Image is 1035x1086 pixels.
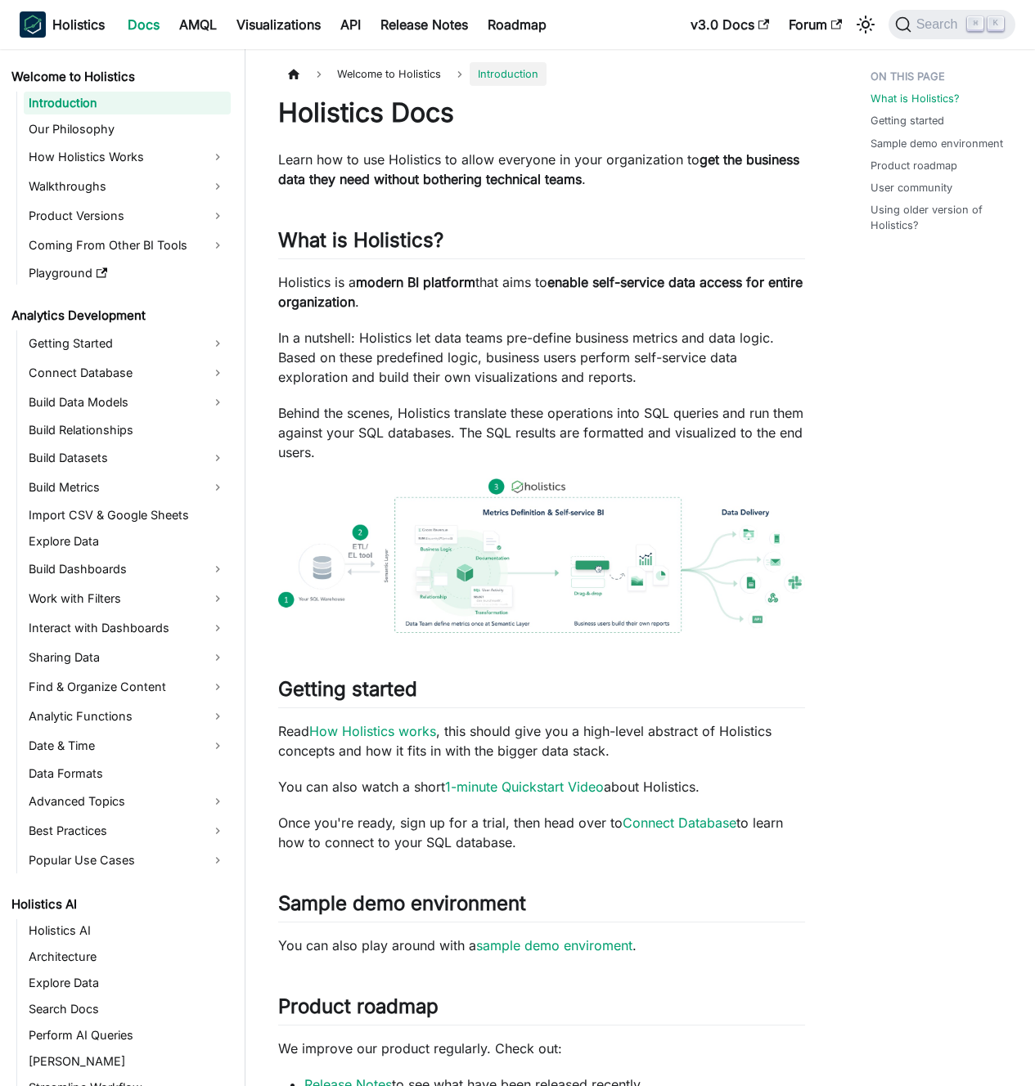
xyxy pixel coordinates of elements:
[445,779,604,795] a: 1-minute Quickstart Video
[278,891,805,922] h2: Sample demo environment
[278,1039,805,1058] p: We improve our product regularly. Check out:
[24,644,231,671] a: Sharing Data
[309,723,436,739] a: How Holistics works
[24,1050,231,1073] a: [PERSON_NAME]
[24,173,231,200] a: Walkthroughs
[24,330,231,357] a: Getting Started
[871,91,960,106] a: What is Holistics?
[24,389,231,415] a: Build Data Models
[24,474,231,500] a: Build Metrics
[278,328,805,387] p: In a nutshell: Holistics let data teams pre-define business metrics and data logic. Based on thes...
[24,788,231,814] a: Advanced Topics
[278,150,805,189] p: Learn how to use Holistics to allow everyone in your organization to .
[24,419,231,442] a: Build Relationships
[889,10,1015,39] button: Search (Command+K)
[24,203,231,229] a: Product Versions
[7,304,231,327] a: Analytics Development
[871,136,1003,151] a: Sample demo environment
[911,17,968,32] span: Search
[118,11,169,38] a: Docs
[278,96,805,129] h1: Holistics Docs
[24,733,231,759] a: Date & Time
[24,847,231,873] a: Popular Use Cases
[24,1024,231,1047] a: Perform AI Queries
[169,11,227,38] a: AMQL
[24,972,231,994] a: Explore Data
[24,530,231,553] a: Explore Data
[478,11,556,38] a: Roadmap
[24,118,231,141] a: Our Philosophy
[24,445,231,471] a: Build Datasets
[371,11,478,38] a: Release Notes
[871,180,952,195] a: User community
[24,945,231,968] a: Architecture
[278,62,309,86] a: Home page
[24,556,231,582] a: Build Dashboards
[24,615,231,641] a: Interact with Dashboards
[20,11,46,38] img: Holistics
[871,158,957,173] a: Product roadmap
[24,586,231,612] a: Work with Filters
[24,919,231,942] a: Holistics AI
[227,11,331,38] a: Visualizations
[278,994,805,1025] h2: Product roadmap
[681,11,779,38] a: v3.0 Docs
[853,11,879,38] button: Switch between dark and light mode (currently light mode)
[779,11,852,38] a: Forum
[24,262,231,285] a: Playground
[331,11,371,38] a: API
[278,721,805,761] p: Read , this should give you a high-level abstract of Holistics concepts and how it fits in with t...
[278,478,805,633] img: How Holistics fits in your Data Stack
[278,403,805,462] p: Behind the scenes, Holistics translate these operations into SQL queries and run them against you...
[356,274,475,290] strong: modern BI platform
[871,202,1009,233] a: Using older version of Holistics?
[24,703,231,729] a: Analytic Functions
[24,998,231,1021] a: Search Docs
[278,777,805,797] p: You can also watch a short about Holistics.
[967,16,983,31] kbd: ⌘
[278,936,805,955] p: You can also play around with a .
[24,144,231,170] a: How Holistics Works
[278,228,805,259] h2: What is Holistics?
[24,360,231,386] a: Connect Database
[7,893,231,916] a: Holistics AI
[476,937,632,954] a: sample demo enviroment
[623,814,736,831] a: Connect Database
[988,16,1004,31] kbd: K
[20,11,105,38] a: HolisticsHolistics
[278,62,805,86] nav: Breadcrumbs
[24,92,231,114] a: Introduction
[278,272,805,312] p: Holistics is a that aims to .
[278,677,805,708] h2: Getting started
[278,813,805,852] p: Once you're ready, sign up for a trial, then head over to to learn how to connect to your SQL dat...
[24,762,231,785] a: Data Formats
[871,113,944,128] a: Getting started
[24,504,231,527] a: Import CSV & Google Sheets
[470,62,547,86] span: Introduction
[329,62,449,86] span: Welcome to Holistics
[24,818,231,844] a: Best Practices
[24,674,231,700] a: Find & Organize Content
[52,15,105,34] b: Holistics
[24,232,231,258] a: Coming From Other BI Tools
[7,65,231,88] a: Welcome to Holistics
